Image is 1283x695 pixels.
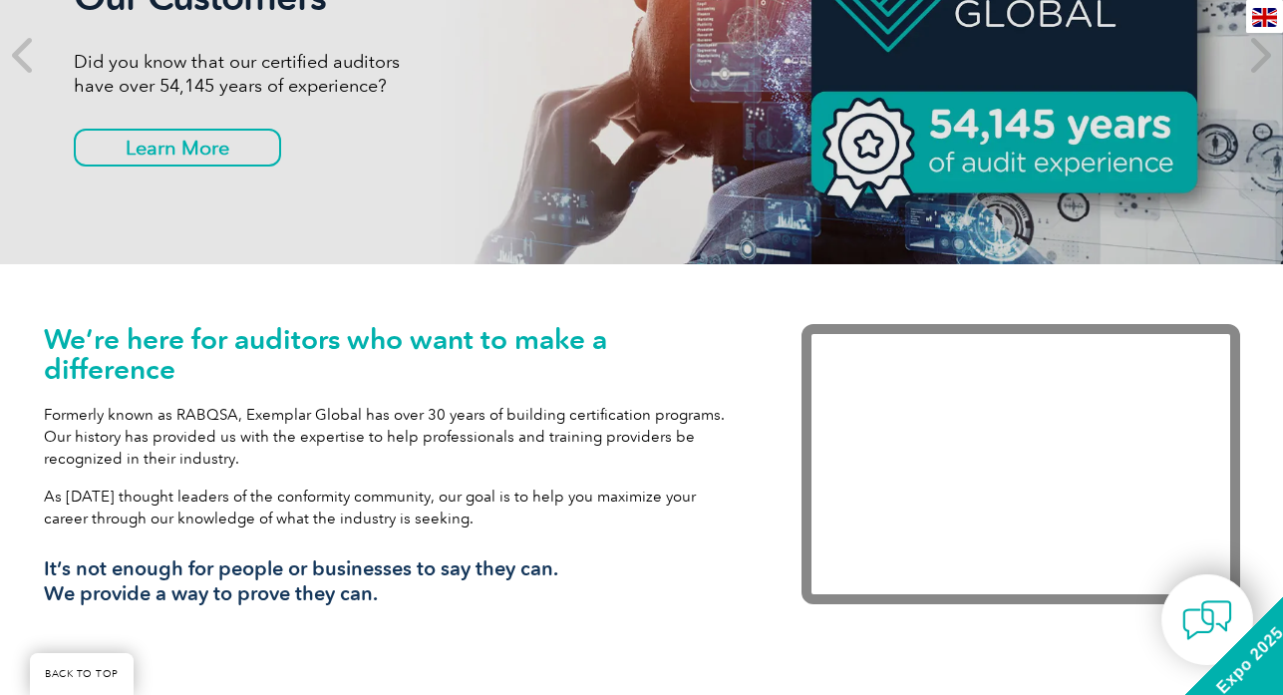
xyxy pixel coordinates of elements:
p: Did you know that our certified auditors have over 54,145 years of experience? [74,50,821,98]
a: Learn More [74,129,281,167]
img: contact-chat.png [1182,595,1232,645]
h1: We’re here for auditors who want to make a difference [44,324,742,384]
img: en [1252,8,1277,27]
p: Formerly known as RABQSA, Exemplar Global has over 30 years of building certification programs. O... [44,404,742,470]
h3: It’s not enough for people or businesses to say they can. We provide a way to prove they can. [44,556,742,606]
iframe: Exemplar Global: Working together to make a difference [802,324,1240,604]
a: BACK TO TOP [30,653,134,695]
p: As [DATE] thought leaders of the conformity community, our goal is to help you maximize your care... [44,486,742,529]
